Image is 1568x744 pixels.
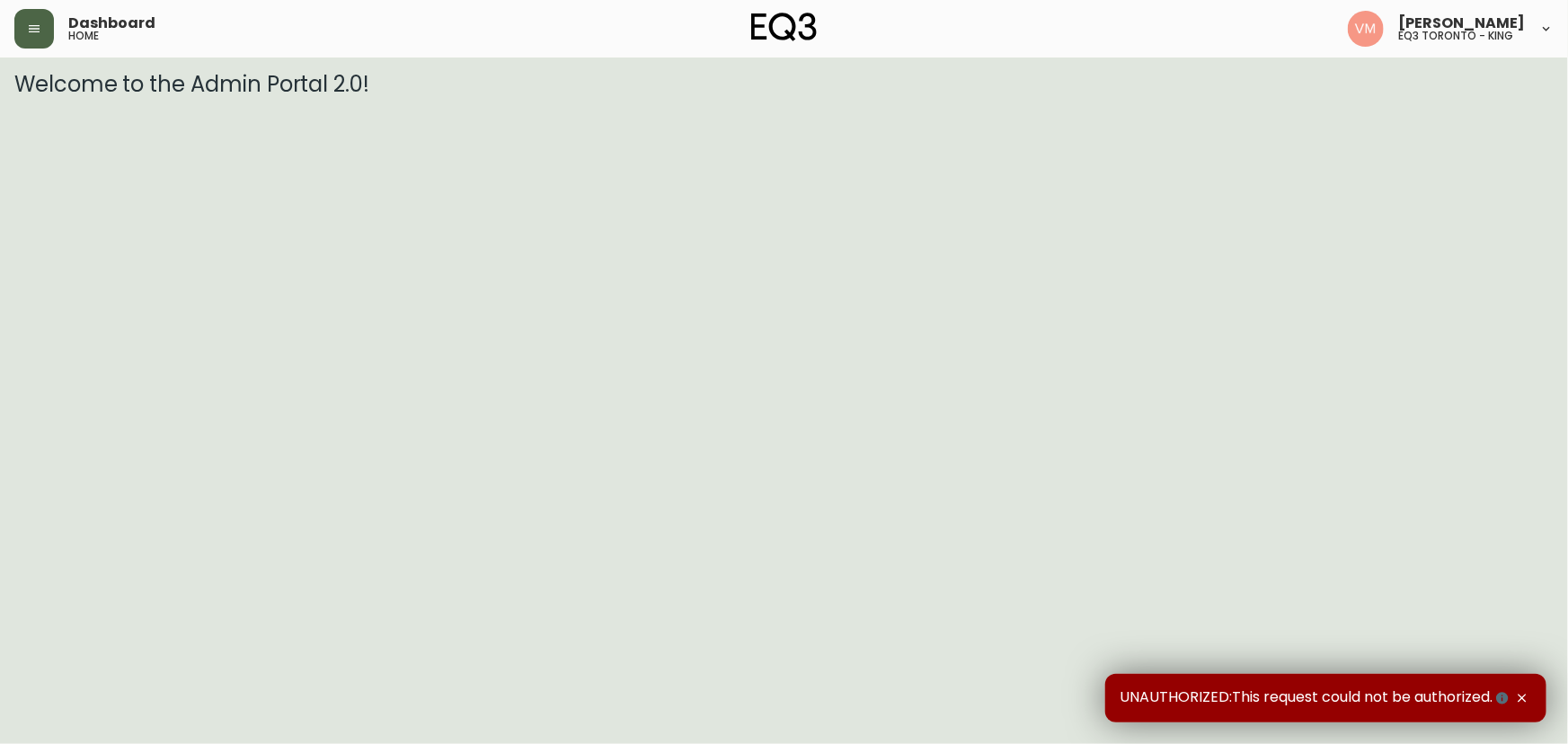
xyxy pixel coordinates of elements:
span: UNAUTHORIZED:This request could not be authorized. [1120,688,1512,708]
h3: Welcome to the Admin Portal 2.0! [14,72,1554,97]
img: logo [751,13,818,41]
img: 0f63483a436850f3a2e29d5ab35f16df [1348,11,1384,47]
span: Dashboard [68,16,155,31]
h5: home [68,31,99,41]
span: [PERSON_NAME] [1398,16,1525,31]
h5: eq3 toronto - king [1398,31,1513,41]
